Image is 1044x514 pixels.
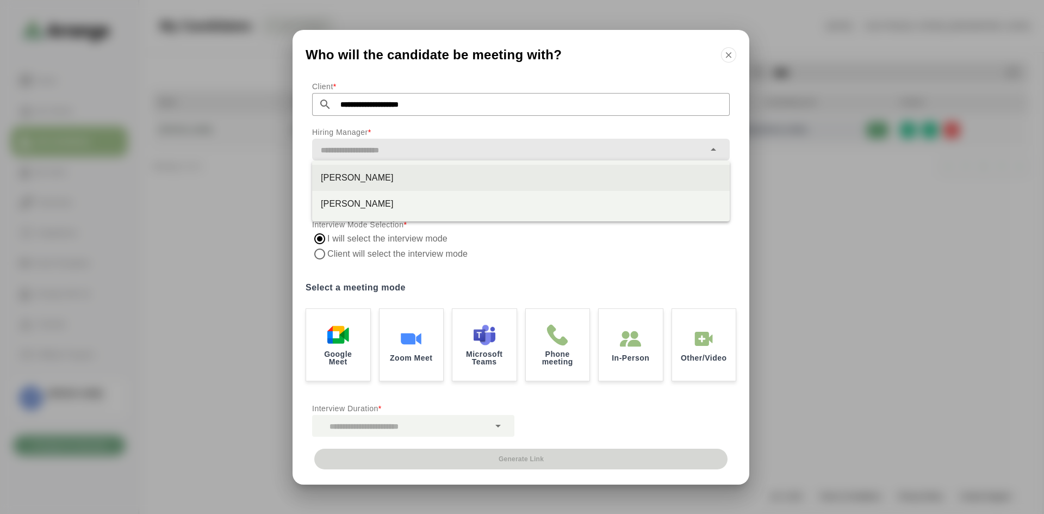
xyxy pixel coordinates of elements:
[312,80,730,93] p: Client
[312,126,730,139] p: Hiring Manager
[546,324,568,346] img: Phone meeting
[390,354,432,362] p: Zoom Meet
[312,402,514,415] p: Interview Duration
[312,218,730,231] p: Interview Mode Selection
[474,324,495,346] img: Microsoft Teams
[693,328,714,350] img: In-Person
[461,350,508,366] p: Microsoft Teams
[327,246,470,262] label: Client will select the interview mode
[620,328,642,350] img: In-Person
[327,324,349,346] img: Google Meet
[681,354,727,362] p: Other/Video
[321,197,721,210] div: [PERSON_NAME]
[315,350,362,366] p: Google Meet
[400,328,422,350] img: Zoom Meet
[321,171,721,184] div: [PERSON_NAME]
[612,354,649,362] p: In-Person
[535,350,581,366] p: Phone meeting
[327,231,448,246] label: I will select the interview mode
[306,48,562,61] span: Who will the candidate be meeting with?
[306,280,736,295] label: Select a meeting mode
